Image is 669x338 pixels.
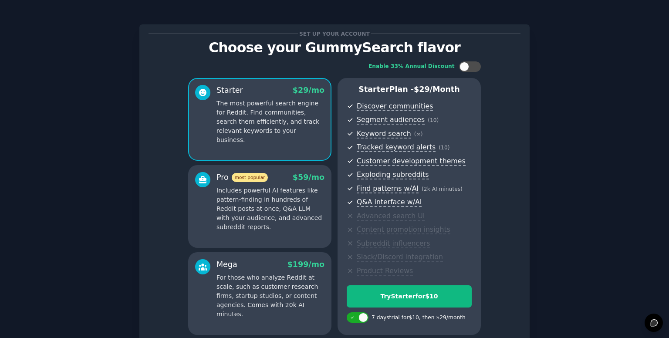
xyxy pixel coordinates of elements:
span: $ 29 /mo [293,86,324,95]
p: Choose your GummySearch flavor [149,40,520,55]
span: Segment audiences [357,115,425,125]
span: Tracked keyword alerts [357,143,436,152]
span: Discover communities [357,102,433,111]
span: most popular [232,173,268,182]
span: Set up your account [298,29,372,38]
span: Advanced search UI [357,212,425,221]
span: Slack/Discord integration [357,253,443,262]
span: ( ∞ ) [414,131,423,137]
span: Content promotion insights [357,225,450,234]
div: Enable 33% Annual Discount [368,63,455,71]
button: TryStarterfor$10 [347,285,472,308]
div: Pro [216,172,268,183]
span: Exploding subreddits [357,170,429,179]
div: Try Starter for $10 [347,292,471,301]
span: ( 2k AI minutes ) [422,186,463,192]
div: Starter [216,85,243,96]
p: For those who analyze Reddit at scale, such as customer research firms, startup studios, or conte... [216,273,324,319]
span: Find patterns w/AI [357,184,419,193]
div: 7 days trial for $10 , then $ 29 /month [372,314,466,322]
span: $ 29 /month [414,85,460,94]
span: Q&A interface w/AI [357,198,422,207]
span: Customer development themes [357,157,466,166]
span: $ 199 /mo [287,260,324,269]
span: $ 59 /mo [293,173,324,182]
span: ( 10 ) [428,117,439,123]
span: Product Reviews [357,267,413,276]
span: ( 10 ) [439,145,449,151]
span: Keyword search [357,129,411,139]
p: Includes powerful AI features like pattern-finding in hundreds of Reddit posts at once, Q&A LLM w... [216,186,324,232]
div: Mega [216,259,237,270]
p: The most powerful search engine for Reddit. Find communities, search them efficiently, and track ... [216,99,324,145]
span: Subreddit influencers [357,239,430,248]
p: Starter Plan - [347,84,472,95]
